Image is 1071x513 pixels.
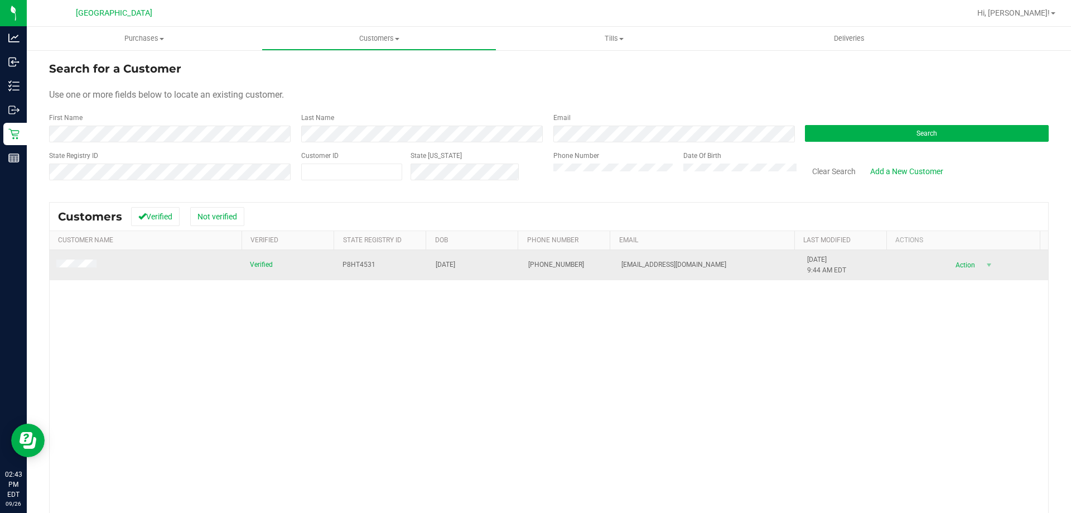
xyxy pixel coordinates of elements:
[250,260,273,270] span: Verified
[977,8,1050,17] span: Hi, [PERSON_NAME]!
[27,33,262,44] span: Purchases
[58,210,122,223] span: Customers
[807,255,846,276] span: [DATE] 9:44 AM EDT
[49,151,98,161] label: State Registry ID
[27,27,262,50] a: Purchases
[916,130,937,137] span: Search
[49,62,181,75] span: Search for a Customer
[8,104,20,116] inline-svg: Outbound
[435,236,448,244] a: DOB
[49,113,83,123] label: First Name
[250,236,278,244] a: Verified
[5,500,22,508] p: 09/26
[895,236,1036,244] div: Actions
[553,113,571,123] label: Email
[131,207,180,226] button: Verified
[411,151,462,161] label: State [US_STATE]
[8,80,20,92] inline-svg: Inventory
[496,27,731,50] a: Tills
[803,236,851,244] a: Last Modified
[58,236,113,244] a: Customer Name
[819,33,880,44] span: Deliveries
[436,260,455,270] span: [DATE]
[527,236,578,244] a: Phone Number
[805,125,1049,142] button: Search
[863,162,951,181] a: Add a New Customer
[262,33,496,44] span: Customers
[190,207,244,226] button: Not verified
[683,151,721,161] label: Date Of Birth
[301,151,339,161] label: Customer ID
[5,469,22,500] p: 02:43 PM EDT
[11,424,45,457] iframe: Resource center
[8,32,20,44] inline-svg: Analytics
[8,56,20,68] inline-svg: Inbound
[49,89,284,100] span: Use one or more fields below to locate an existing customer.
[8,128,20,140] inline-svg: Retail
[619,236,638,244] a: Email
[805,162,863,181] button: Clear Search
[528,260,584,270] span: [PHONE_NUMBER]
[342,260,375,270] span: P8HT4531
[732,27,967,50] a: Deliveries
[497,33,731,44] span: Tills
[262,27,496,50] a: Customers
[982,257,996,273] span: select
[8,152,20,164] inline-svg: Reports
[343,236,402,244] a: State Registry Id
[945,257,982,273] span: Action
[553,151,599,161] label: Phone Number
[621,260,726,270] span: [EMAIL_ADDRESS][DOMAIN_NAME]
[301,113,334,123] label: Last Name
[76,8,152,18] span: [GEOGRAPHIC_DATA]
